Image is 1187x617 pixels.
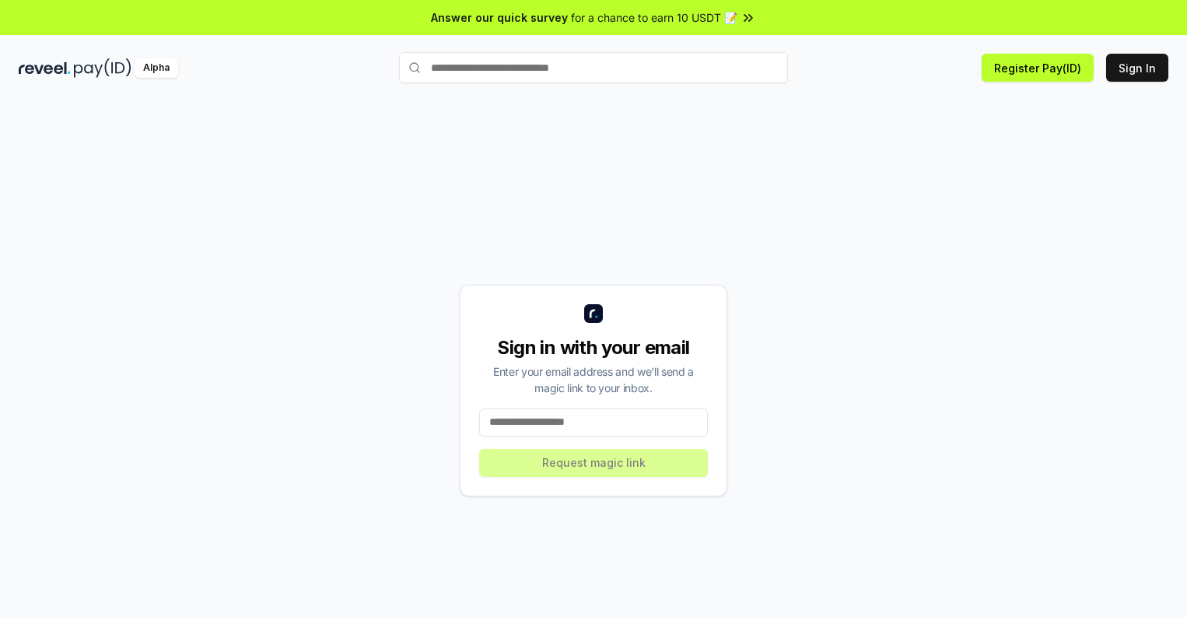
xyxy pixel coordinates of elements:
img: pay_id [74,58,131,78]
button: Register Pay(ID) [982,54,1094,82]
img: logo_small [584,304,603,323]
div: Alpha [135,58,178,78]
div: Enter your email address and we’ll send a magic link to your inbox. [479,363,708,396]
img: reveel_dark [19,58,71,78]
span: for a chance to earn 10 USDT 📝 [571,9,737,26]
button: Sign In [1106,54,1168,82]
span: Answer our quick survey [431,9,568,26]
div: Sign in with your email [479,335,708,360]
